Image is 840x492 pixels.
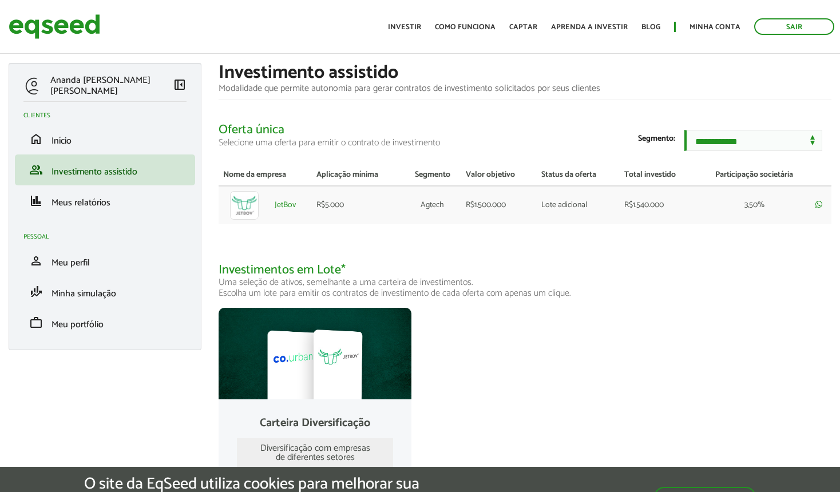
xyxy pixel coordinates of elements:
a: Blog [641,23,660,31]
a: groupInvestimento assistido [23,163,187,177]
a: personMeu perfil [23,254,187,268]
span: left_panel_close [173,78,187,92]
td: R$1.500.000 [461,186,537,224]
h2: Oferta única [219,123,831,148]
a: Compartilhar rodada por whatsapp [815,200,822,209]
span: group [29,163,43,177]
p: Ananda [PERSON_NAME] [PERSON_NAME] [50,75,173,97]
th: Total investido [620,165,698,186]
a: workMeu portfólio [23,316,187,330]
label: Segmento: [638,135,675,143]
a: Minha conta [690,23,740,31]
span: finance_mode [29,285,43,299]
h2: Investimentos em Lote* [219,263,831,299]
a: JetBov [275,201,296,209]
span: Meu perfil [51,255,90,271]
li: Meu perfil [15,245,195,276]
span: Minha simulação [51,286,116,301]
a: Captar [509,23,537,31]
p: Modalidade que permite autonomia para gerar contratos de investimento solicitados por seus clientes [219,83,831,94]
img: EqSeed [9,11,100,42]
th: Nome da empresa [219,165,312,186]
a: Investir [388,23,421,31]
li: Minha simulação [15,276,195,307]
span: Início [51,133,72,149]
span: Investimento assistido [51,164,137,180]
span: work [29,316,43,330]
th: Participação societária [698,165,811,186]
div: Diversificação com empresas de diferentes setores [237,438,393,468]
td: R$1.540.000 [620,186,698,224]
li: Início [15,124,195,154]
span: person [29,254,43,268]
td: 3,50% [698,186,811,224]
a: Sair [754,18,834,35]
a: Colapsar menu [173,78,187,94]
th: Aplicação mínima [312,165,403,186]
a: financeMeus relatórios [23,194,187,208]
span: Meu portfólio [51,317,104,332]
th: Valor objetivo [461,165,537,186]
span: Meus relatórios [51,195,110,211]
a: finance_modeMinha simulação [23,285,187,299]
h2: Clientes [23,112,195,119]
a: Aprenda a investir [551,23,628,31]
li: Meu portfólio [15,307,195,338]
li: Meus relatórios [15,185,195,216]
td: Agtech [403,186,461,224]
a: Como funciona [435,23,496,31]
p: Uma seleção de ativos, semelhante a uma carteira de investimentos. Escolha um lote para emitir os... [219,277,831,299]
th: Status da oferta [537,165,620,186]
li: Investimento assistido [15,154,195,185]
span: finance [29,194,43,208]
div: Carteira Diversificação [237,418,393,429]
td: R$5.000 [312,186,403,224]
td: Lote adicional [537,186,620,224]
th: Segmento [403,165,461,186]
h2: Pessoal [23,233,195,240]
a: homeInício [23,132,187,146]
h1: Investimento assistido [219,63,831,83]
p: Selecione uma oferta para emitir o contrato de investimento [219,137,831,148]
span: home [29,132,43,146]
